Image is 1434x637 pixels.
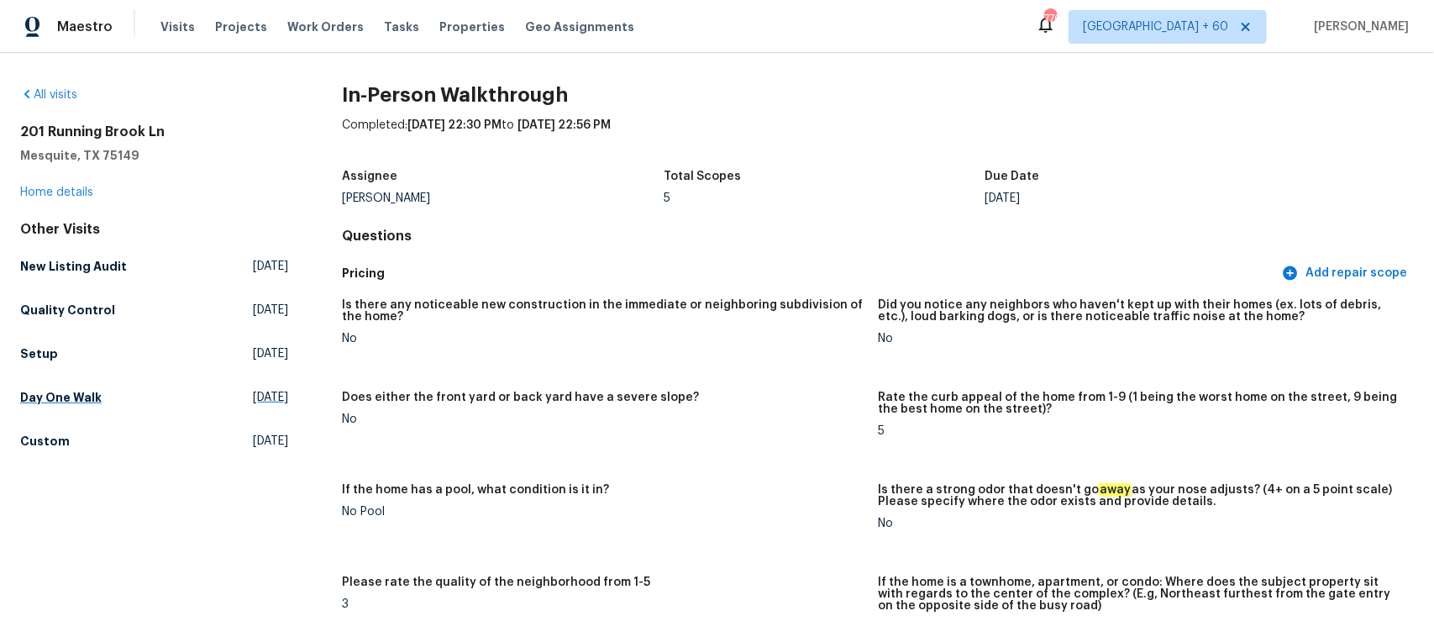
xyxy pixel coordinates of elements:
div: 776 [1044,10,1056,27]
h4: Questions [342,228,1414,245]
span: [PERSON_NAME] [1307,18,1409,35]
div: No [878,518,1400,529]
h5: Total Scopes [664,171,741,182]
span: Geo Assignments [525,18,634,35]
h5: Mesquite, TX 75149 [20,147,288,164]
div: Other Visits [20,221,288,238]
button: Add repair scope [1279,258,1414,289]
h2: In-Person Walkthrough [342,87,1414,103]
h5: If the home has a pool, what condition is it in? [342,484,609,496]
div: 5 [878,425,1400,437]
span: Work Orders [287,18,364,35]
a: Home details [20,187,93,198]
a: Day One Walk[DATE] [20,382,288,413]
span: Properties [439,18,505,35]
h5: Custom [20,433,70,450]
h5: Quality Control [20,302,115,318]
span: [DATE] [253,302,288,318]
h2: 201 Running Brook Ln [20,124,288,140]
a: Quality Control[DATE] [20,295,288,325]
h5: Assignee [342,171,397,182]
div: [PERSON_NAME] [342,192,664,204]
div: No [878,333,1400,345]
span: [DATE] 22:56 PM [517,119,611,131]
h5: Rate the curb appeal of the home from 1-9 (1 being the worst home on the street, 9 being the best... [878,392,1400,415]
h5: Is there a strong odor that doesn't go as your nose adjusts? (4+ on a 5 point scale) Please speci... [878,484,1400,508]
span: [DATE] 22:30 PM [407,119,502,131]
span: Projects [215,18,267,35]
span: [DATE] [253,345,288,362]
span: Add repair scope [1285,263,1407,284]
h5: Does either the front yard or back yard have a severe slope? [342,392,699,403]
div: Completed: to [342,117,1414,161]
a: New Listing Audit[DATE] [20,251,288,282]
h5: Setup [20,345,58,362]
div: 5 [664,192,985,204]
span: [GEOGRAPHIC_DATA] + 60 [1083,18,1228,35]
a: Setup[DATE] [20,339,288,369]
em: away [1099,483,1132,497]
div: 3 [342,598,864,610]
div: [DATE] [985,192,1307,204]
h5: Did you notice any neighbors who haven't kept up with their homes (ex. lots of debris, etc.), lou... [878,299,1400,323]
h5: Day One Walk [20,389,102,406]
h5: New Listing Audit [20,258,127,275]
h5: Due Date [985,171,1040,182]
span: [DATE] [253,433,288,450]
span: [DATE] [253,389,288,406]
span: Maestro [57,18,113,35]
h5: Pricing [342,265,1279,282]
h5: Is there any noticeable new construction in the immediate or neighboring subdivision of the home? [342,299,864,323]
span: Tasks [384,21,419,33]
a: All visits [20,89,77,101]
h5: If the home is a townhome, apartment, or condo: Where does the subject property sit with regards ... [878,576,1400,612]
h5: Please rate the quality of the neighborhood from 1-5 [342,576,650,588]
span: Visits [160,18,195,35]
a: Custom[DATE] [20,426,288,456]
div: No [342,413,864,425]
div: No Pool [342,506,864,518]
div: No [342,333,864,345]
span: [DATE] [253,258,288,275]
